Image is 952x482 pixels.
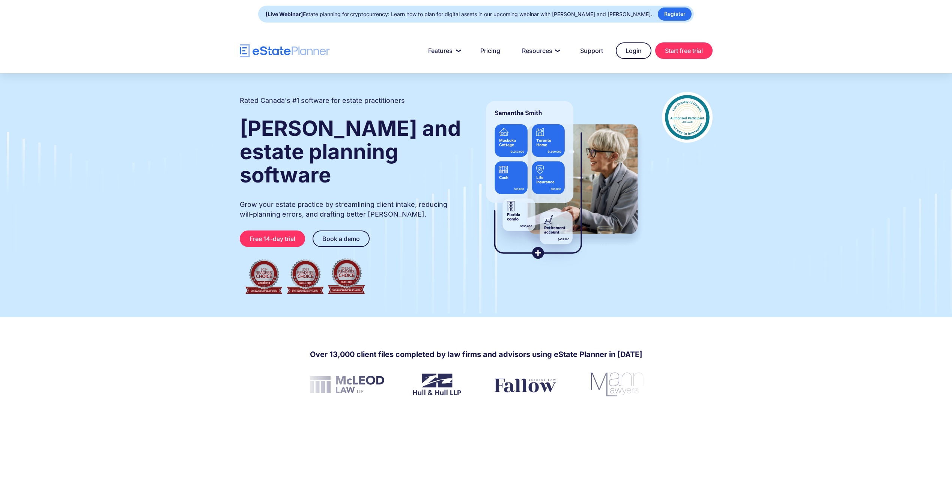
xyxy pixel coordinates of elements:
[313,230,370,247] a: Book a demo
[240,230,305,247] a: Free 14-day trial
[471,43,509,58] a: Pricing
[240,96,405,105] h2: Rated Canada's #1 software for estate practitioners
[266,11,303,17] strong: [Live Webinar]
[571,43,612,58] a: Support
[616,42,651,59] a: Login
[419,43,468,58] a: Features
[240,116,461,188] strong: [PERSON_NAME] and estate planning software
[240,200,462,219] p: Grow your estate practice by streamlining client intake, reducing will-planning errors, and draft...
[310,349,642,360] h4: Over 13,000 client files completed by law firms and advisors using eState Planner in [DATE]
[658,8,692,21] a: Register
[266,9,652,20] div: Estate planning for cryptocurrency: Learn how to plan for digital assets in our upcoming webinar ...
[477,92,647,268] img: estate planner showing wills to their clients, using eState Planner, a leading estate planning so...
[655,42,713,59] a: Start free trial
[513,43,567,58] a: Resources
